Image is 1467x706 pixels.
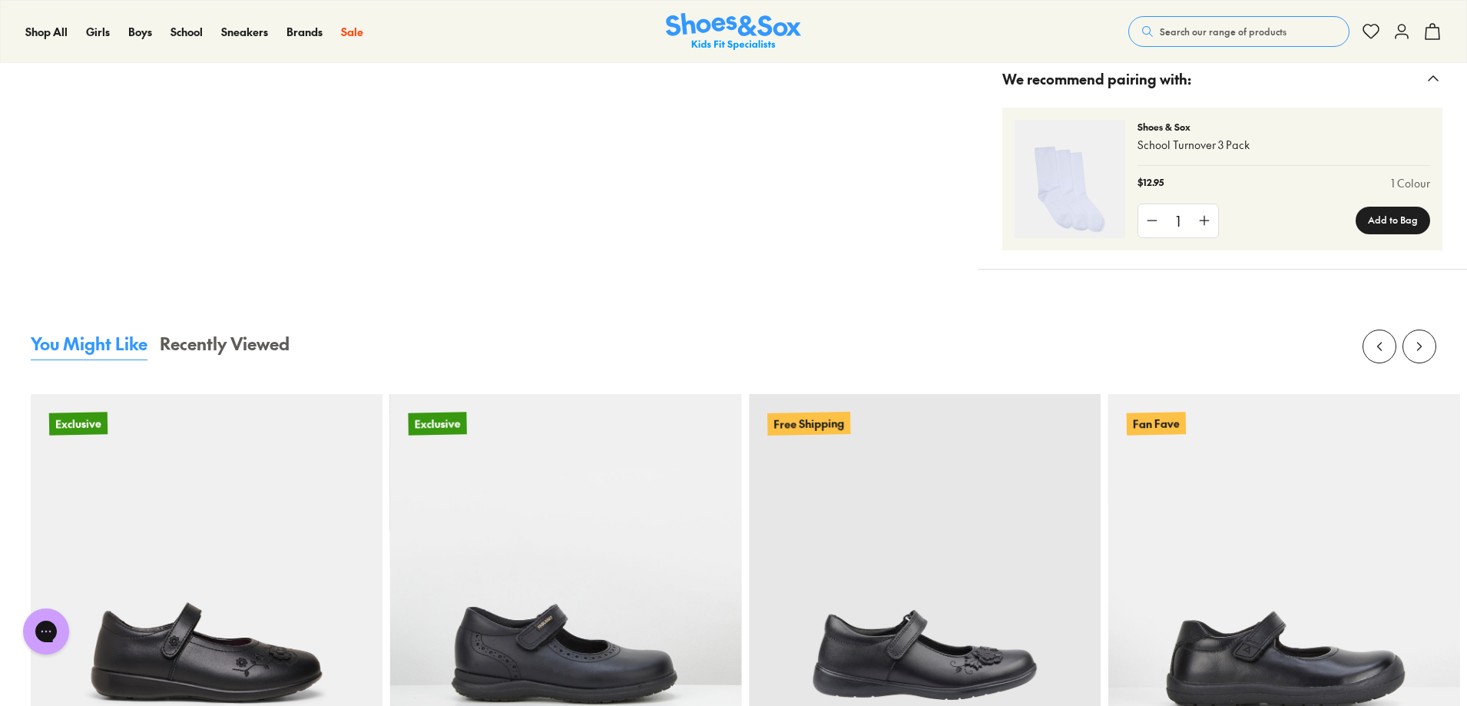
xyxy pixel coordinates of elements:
iframe: Gorgias live chat messenger [15,603,77,660]
span: Search our range of products [1160,25,1287,38]
a: Boys [128,24,152,40]
button: Add to Bag [1356,207,1430,234]
img: SNS_Logo_Responsive.svg [666,13,801,51]
span: Sneakers [221,24,268,39]
a: Shoes & Sox [666,13,801,51]
a: Girls [86,24,110,40]
span: Shop All [25,24,68,39]
span: Boys [128,24,152,39]
a: 1 Colour [1391,175,1430,191]
a: Sneakers [221,24,268,40]
a: School [171,24,203,40]
button: Recently Viewed [160,331,290,360]
button: We recommend pairing with: [978,50,1467,108]
p: Exclusive [49,412,108,435]
a: Sale [341,24,363,40]
span: School [171,24,203,39]
a: Shop All [25,24,68,40]
button: You Might Like [31,331,147,360]
p: Exclusive [408,412,466,435]
span: Girls [86,24,110,39]
span: We recommend pairing with: [1002,56,1191,101]
a: Brands [286,24,323,40]
p: Shoes & Sox [1138,120,1430,134]
span: Sale [341,24,363,39]
img: 4-356395_1 [1015,120,1125,238]
p: Free Shipping [767,412,850,436]
p: Fan Fave [1127,412,1186,435]
button: Search our range of products [1128,16,1349,47]
p: $12.95 [1138,175,1164,191]
span: Brands [286,24,323,39]
div: 1 [1166,204,1190,237]
p: School Turnover 3 Pack [1138,137,1430,153]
